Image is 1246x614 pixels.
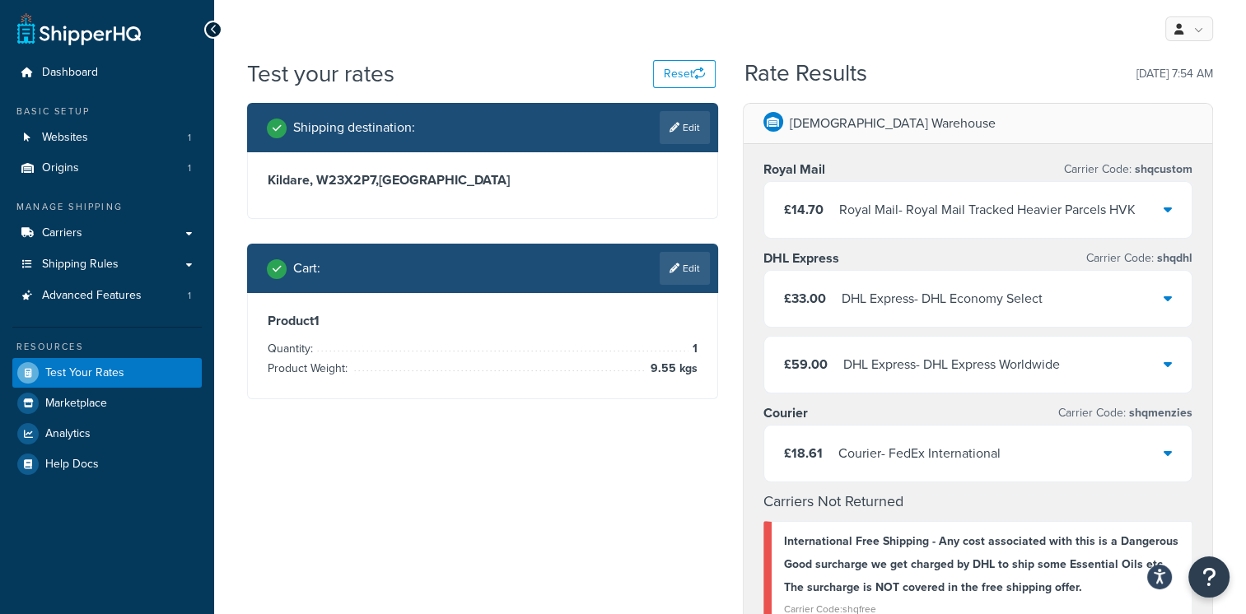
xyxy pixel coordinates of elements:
[12,249,202,280] a: Shipping Rules
[784,200,824,219] span: £14.70
[12,281,202,311] a: Advanced Features1
[12,123,202,153] a: Websites1
[744,61,867,86] h2: Rate Results
[12,200,202,214] div: Manage Shipping
[1132,160,1192,178] span: shqcustom
[763,161,825,178] h3: Royal Mail
[268,172,698,188] h3: Kildare, W23X2P7 , [GEOGRAPHIC_DATA]
[842,287,1043,310] div: DHL Express - DHL Economy Select
[763,250,839,267] h3: DHL Express
[268,313,698,329] h3: Product 1
[1154,249,1192,267] span: shqdhl
[45,366,124,380] span: Test Your Rates
[188,161,191,175] span: 1
[247,58,394,90] h1: Test your rates
[843,353,1060,376] div: DHL Express - DHL Express Worldwide
[293,261,320,276] h2: Cart :
[839,198,1136,221] div: Royal Mail - Royal Mail Tracked Heavier Parcels HVK
[784,444,823,463] span: £18.61
[42,258,119,272] span: Shipping Rules
[784,530,1180,599] div: International Free Shipping - Any cost associated with this is a Dangerous Good surcharge we get ...
[12,388,202,418] a: Marketplace
[45,397,107,411] span: Marketplace
[12,340,202,354] div: Resources
[653,60,716,88] button: Reset
[784,355,828,374] span: £59.00
[45,427,91,441] span: Analytics
[12,153,202,184] a: Origins1
[1126,404,1192,421] span: shqmenzies
[12,58,202,88] a: Dashboard
[688,339,698,359] span: 1
[12,281,202,311] li: Advanced Features
[1136,63,1213,86] p: [DATE] 7:54 AM
[12,419,202,449] a: Analytics
[790,112,996,135] p: [DEMOGRAPHIC_DATA] Warehouse
[42,161,79,175] span: Origins
[838,442,1001,465] div: Courier - FedEx International
[42,226,82,240] span: Carriers
[12,218,202,249] a: Carriers
[42,131,88,145] span: Websites
[12,153,202,184] li: Origins
[12,105,202,119] div: Basic Setup
[42,289,142,303] span: Advanced Features
[12,123,202,153] li: Websites
[660,252,710,285] a: Edit
[763,405,808,421] h3: Courier
[646,359,698,379] span: 9.55 kgs
[1064,158,1192,181] p: Carrier Code:
[268,340,317,357] span: Quantity:
[660,111,710,144] a: Edit
[1188,556,1230,598] button: Open Resource Center
[188,289,191,303] span: 1
[784,289,826,308] span: £33.00
[1058,402,1192,425] p: Carrier Code:
[188,131,191,145] span: 1
[12,449,202,479] a: Help Docs
[12,358,202,388] a: Test Your Rates
[293,120,415,135] h2: Shipping destination :
[1086,247,1192,270] p: Carrier Code:
[42,66,98,80] span: Dashboard
[763,491,1193,513] h4: Carriers Not Returned
[45,458,99,472] span: Help Docs
[268,360,352,377] span: Product Weight:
